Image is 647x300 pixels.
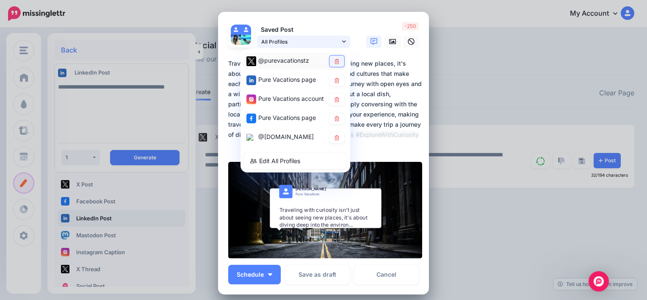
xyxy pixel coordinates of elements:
[257,25,350,35] p: Saved Post
[268,273,272,276] img: arrow-down-white.png
[246,113,256,123] img: facebook-square.png
[261,37,340,46] span: All Profiles
[279,206,371,228] div: Traveling with curiosity isn't just about seeing new places, it's about diving deep into the envi...
[257,36,350,48] a: All Profiles
[258,95,324,102] span: Pure Vacations account
[246,56,256,66] img: twitter-square.png
[237,272,264,278] span: Schedule
[244,153,347,169] a: Edit All Profiles
[231,25,241,35] img: user_default_image.png
[258,57,309,64] span: @purevacationstz
[296,191,319,198] span: Pure Vacations
[246,134,253,141] img: bluesky-square.png
[354,265,419,284] a: Cancel
[246,75,256,85] img: linkedin-square.png
[228,58,423,140] div: Traveling with curiosity isn't just about seeing new places, it's about diving deep into the envi...
[241,35,251,45] img: 65307149_513108102562212_2367582558503305216_n-bsa100037.jpg
[258,114,316,121] span: Pure Vacations page
[296,186,326,193] span: [PERSON_NAME]
[258,133,314,140] span: @[DOMAIN_NAME]
[231,35,241,45] img: 356244968_765863905540946_8296864197697887828_n-bsa149533.jpg
[228,265,281,284] button: Schedule
[285,265,350,284] button: Save as draft
[589,271,609,292] div: Open Intercom Messenger
[258,76,316,83] span: Pure Vacations page
[241,25,251,35] img: user_default_image.png
[402,22,419,31] span: -250
[246,94,256,104] img: instagram-square.png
